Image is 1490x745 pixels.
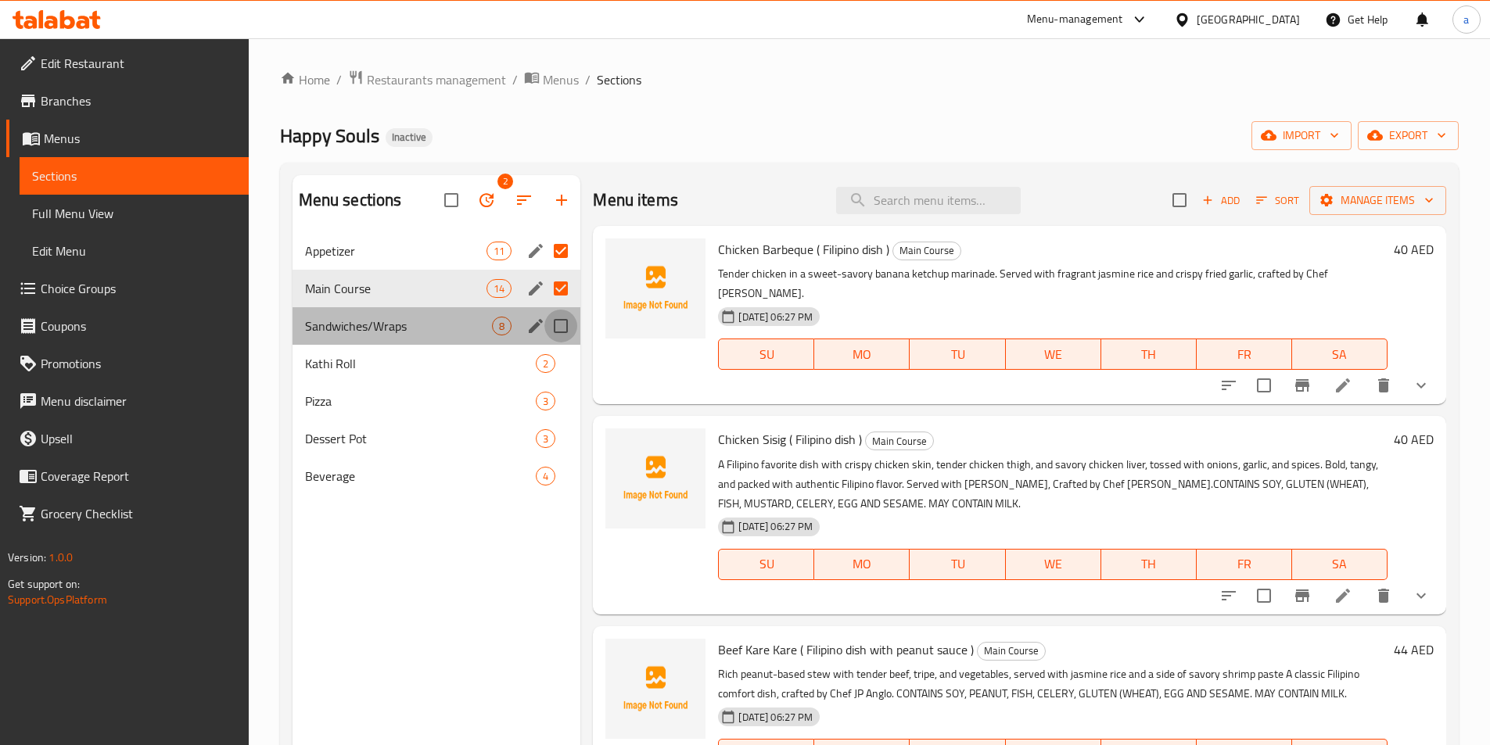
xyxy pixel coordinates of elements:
[725,343,808,366] span: SU
[1412,376,1431,395] svg: Show Choices
[536,392,555,410] div: items
[543,70,579,89] span: Menus
[1394,238,1434,260] h6: 40 AED
[6,382,249,420] a: Menu disclaimer
[732,310,819,324] span: [DATE] 06:27 PM
[725,553,808,575] span: SU
[305,429,537,448] span: Dessert Pot
[32,204,236,223] span: Full Menu View
[6,270,249,307] a: Choice Groups
[1322,191,1434,210] span: Manage items
[1309,186,1446,215] button: Manage items
[1284,577,1321,614] button: Branch-specific-item
[6,82,249,120] a: Branches
[524,314,548,338] button: edit
[6,457,249,495] a: Coverage Report
[537,469,555,484] span: 4
[978,642,1045,660] span: Main Course
[865,432,934,450] div: Main Course
[732,710,819,725] span: [DATE] 06:27 PM
[280,118,379,153] span: Happy Souls
[524,277,548,300] button: edit
[910,549,1005,580] button: TU
[1196,188,1246,213] button: Add
[1394,639,1434,661] h6: 44 AED
[41,354,236,373] span: Promotions
[8,547,46,568] span: Version:
[718,238,889,261] span: Chicken Barbeque ( Filipino dish )
[48,547,73,568] span: 1.0.0
[732,519,819,534] span: [DATE] 06:27 PM
[537,432,555,446] span: 3
[8,574,80,594] span: Get support on:
[293,232,581,270] div: Appetizer11edit
[866,432,933,450] span: Main Course
[1248,369,1280,402] span: Select to update
[836,187,1021,214] input: search
[293,420,581,457] div: Dessert Pot3
[536,429,555,448] div: items
[1246,188,1309,213] span: Sort items
[977,642,1046,661] div: Main Course
[1298,553,1381,575] span: SA
[299,188,402,212] h2: Menu sections
[1402,367,1440,404] button: show more
[893,242,960,260] span: Main Course
[41,54,236,73] span: Edit Restaurant
[814,549,910,580] button: MO
[1402,577,1440,614] button: show more
[6,307,249,345] a: Coupons
[1012,553,1095,575] span: WE
[1358,121,1459,150] button: export
[536,354,555,373] div: items
[280,70,1459,90] nav: breadcrumb
[1256,192,1299,210] span: Sort
[524,239,548,263] button: edit
[486,279,512,298] div: items
[305,392,537,410] span: Pizza
[605,639,706,739] img: Beef Kare Kare ( Filipino dish with peanut sauce )
[1252,188,1303,213] button: Sort
[305,279,487,298] span: Main Course
[543,181,580,219] button: Add section
[597,70,641,89] span: Sections
[1365,367,1402,404] button: delete
[536,467,555,485] div: items
[8,589,107,610] a: Support.OpsPlatform
[293,226,581,501] nav: Menu sections
[41,429,236,448] span: Upsell
[293,307,581,345] div: Sandwiches/Wraps8edit
[814,338,910,370] button: MO
[1101,338,1197,370] button: TH
[718,549,814,580] button: SU
[820,343,903,366] span: MO
[305,317,493,335] span: Sandwiches/Wraps
[336,70,342,89] li: /
[20,195,249,232] a: Full Menu View
[1264,126,1339,145] span: import
[1108,553,1190,575] span: TH
[1298,343,1381,366] span: SA
[1203,343,1286,366] span: FR
[305,467,537,485] span: Beverage
[1203,553,1286,575] span: FR
[497,174,513,189] span: 2
[6,495,249,532] a: Grocery Checklist
[1394,428,1434,450] h6: 40 AED
[367,70,506,89] span: Restaurants management
[820,553,903,575] span: MO
[1197,338,1292,370] button: FR
[41,91,236,110] span: Branches
[1370,126,1446,145] span: export
[718,638,974,661] span: Beef Kare Kare ( Filipino dish with peanut sauce )
[916,553,999,575] span: TU
[6,420,249,457] a: Upsell
[41,467,236,485] span: Coverage Report
[1196,188,1246,213] span: Add item
[505,181,543,219] span: Sort sections
[1210,577,1248,614] button: sort-choices
[1197,11,1300,28] div: [GEOGRAPHIC_DATA]
[718,264,1388,303] p: Tender chicken in a sweet-savory banana ketchup marinade. Served with fragrant jasmine rice and c...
